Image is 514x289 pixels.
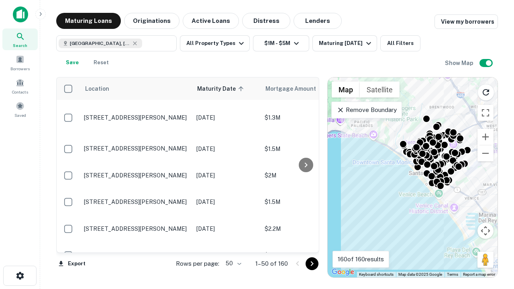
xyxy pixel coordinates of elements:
p: $1M [265,251,345,260]
a: Saved [2,98,38,120]
span: Borrowers [10,65,30,72]
p: [DATE] [196,144,257,153]
a: Contacts [2,75,38,97]
img: Google [330,267,356,277]
button: Zoom out [477,145,494,161]
button: Originations [124,13,179,29]
div: 50 [222,258,243,269]
th: Maturity Date [192,77,261,100]
p: [DATE] [196,197,257,206]
p: $1.5M [265,144,345,153]
p: [STREET_ADDRESS][PERSON_NAME] [84,198,188,206]
button: Maturing Loans [56,13,121,29]
button: Active Loans [183,13,239,29]
p: $2.2M [265,224,345,233]
button: Go to next page [306,257,318,270]
button: Export [56,258,88,270]
button: Save your search to get updates of matches that match your search criteria. [59,55,85,71]
span: Location [85,84,109,94]
button: Zoom in [477,129,494,145]
button: Lenders [294,13,342,29]
p: [STREET_ADDRESS][PERSON_NAME] [84,225,188,232]
a: Search [2,28,38,50]
button: All Filters [380,35,420,51]
span: Mortgage Amount [265,84,326,94]
p: [STREET_ADDRESS][PERSON_NAME] [84,145,188,152]
p: Remove Boundary [337,105,396,115]
button: Toggle fullscreen view [477,105,494,121]
a: Report a map error [463,272,495,277]
a: View my borrowers [434,14,498,29]
div: 0 0 [328,77,498,277]
button: Distress [242,13,290,29]
th: Mortgage Amount [261,77,349,100]
span: Contacts [12,89,28,95]
p: [DATE] [196,251,257,260]
p: [STREET_ADDRESS][PERSON_NAME] [84,252,188,259]
span: Search [13,42,27,49]
button: Maturing [DATE] [312,35,377,51]
p: $1.5M [265,197,345,206]
p: 1–50 of 160 [255,259,288,269]
p: [DATE] [196,171,257,180]
img: capitalize-icon.png [13,6,28,22]
p: Rows per page: [176,259,219,269]
button: Keyboard shortcuts [359,272,394,277]
button: Map camera controls [477,223,494,239]
div: Maturing [DATE] [319,39,373,48]
button: Reset [88,55,114,71]
iframe: Chat Widget [474,225,514,263]
a: Open this area in Google Maps (opens a new window) [330,267,356,277]
p: $1.3M [265,113,345,122]
button: Show street map [332,81,360,98]
span: Saved [14,112,26,118]
p: 160 of 160 results [338,254,384,264]
button: Show satellite imagery [360,81,400,98]
button: All Property Types [180,35,250,51]
a: Terms (opens in new tab) [447,272,458,277]
h6: Show Map [445,59,475,67]
p: $2M [265,171,345,180]
p: [STREET_ADDRESS][PERSON_NAME] [84,172,188,179]
p: [STREET_ADDRESS][PERSON_NAME] [84,114,188,121]
th: Location [80,77,192,100]
button: Reload search area [477,84,494,101]
p: [DATE] [196,224,257,233]
span: Map data ©2025 Google [398,272,442,277]
p: [DATE] [196,113,257,122]
button: $1M - $5M [253,35,309,51]
span: Maturity Date [197,84,246,94]
a: Borrowers [2,52,38,73]
span: [GEOGRAPHIC_DATA], [GEOGRAPHIC_DATA], [GEOGRAPHIC_DATA] [70,40,130,47]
